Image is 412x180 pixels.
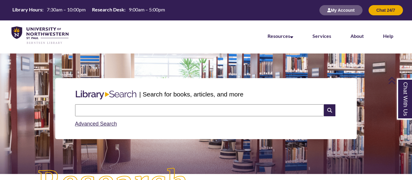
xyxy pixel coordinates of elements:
a: Chat 24/7 [369,8,403,13]
span: 7:30am – 10:00pm [47,7,86,12]
a: Help [383,33,393,39]
th: Research Desk: [90,6,126,13]
a: About [350,33,364,39]
a: Services [312,33,331,39]
img: Libary Search [73,88,139,102]
p: | Search for books, articles, and more [139,90,243,99]
span: 9:00am – 5:00pm [129,7,165,12]
a: Advanced Search [75,121,117,127]
a: Resources [268,33,293,39]
i: Search [324,104,335,116]
button: Chat 24/7 [369,5,403,15]
a: Hours Today [10,6,167,14]
img: UNWSP Library Logo [11,26,68,44]
button: My Account [319,5,363,15]
a: My Account [319,8,363,13]
th: Library Hours: [10,6,44,13]
a: Back to Top [388,76,410,84]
